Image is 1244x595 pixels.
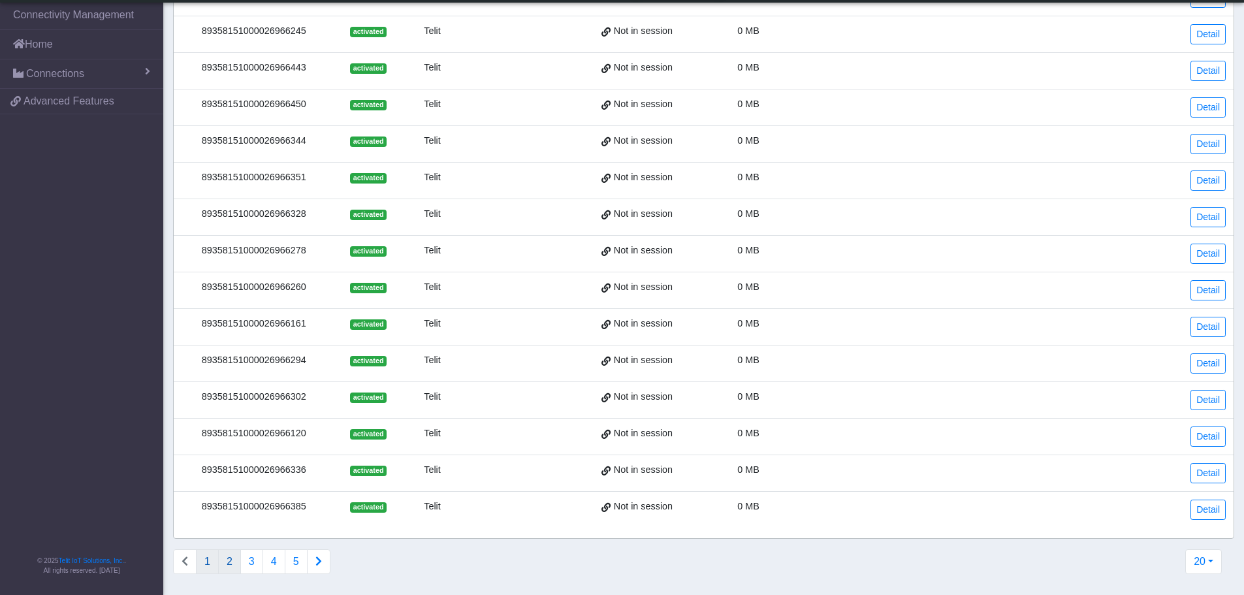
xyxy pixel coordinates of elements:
[1190,24,1226,44] a: Detail
[1190,134,1226,154] a: Detail
[350,356,386,366] span: activated
[737,135,759,146] span: 0 MB
[737,172,759,182] span: 0 MB
[350,173,386,184] span: activated
[614,170,673,185] span: Not in session
[218,549,241,574] button: 2
[350,466,386,476] span: activated
[182,353,327,368] div: 89358151000026966294
[737,62,759,72] span: 0 MB
[614,317,673,331] span: Not in session
[1190,390,1226,410] a: Detail
[182,207,327,221] div: 89358151000026966328
[350,502,386,513] span: activated
[411,244,455,258] div: Telit
[737,281,759,292] span: 0 MB
[614,61,673,75] span: Not in session
[411,207,455,221] div: Telit
[614,134,673,148] span: Not in session
[411,24,455,39] div: Telit
[1190,170,1226,191] a: Detail
[614,97,673,112] span: Not in session
[182,61,327,75] div: 89358151000026966443
[350,27,386,37] span: activated
[182,24,327,39] div: 89358151000026966245
[1190,426,1226,447] a: Detail
[1190,97,1226,118] a: Detail
[1190,61,1226,81] a: Detail
[182,280,327,295] div: 89358151000026966260
[24,93,114,109] span: Advanced Features
[614,24,673,39] span: Not in session
[173,549,330,574] nav: Connections list navigation
[1190,244,1226,264] a: Detail
[182,390,327,404] div: 89358151000026966302
[411,97,455,112] div: Telit
[411,353,455,368] div: Telit
[1190,463,1226,483] a: Detail
[1190,317,1226,337] a: Detail
[1190,280,1226,300] a: Detail
[737,99,759,109] span: 0 MB
[411,500,455,514] div: Telit
[59,557,124,564] a: Telit IoT Solutions, Inc.
[614,353,673,368] span: Not in session
[411,61,455,75] div: Telit
[1185,549,1222,574] button: 20
[350,100,386,110] span: activated
[26,66,84,82] span: Connections
[350,429,386,440] span: activated
[196,549,219,574] button: 1
[182,426,327,441] div: 89358151000026966120
[263,549,285,574] button: 4
[737,318,759,329] span: 0 MB
[614,244,673,258] span: Not in session
[182,500,327,514] div: 89358151000026966385
[350,210,386,220] span: activated
[737,208,759,219] span: 0 MB
[240,549,263,574] button: 3
[411,134,455,148] div: Telit
[737,464,759,475] span: 0 MB
[182,317,327,331] div: 89358151000026966161
[737,501,759,511] span: 0 MB
[411,317,455,331] div: Telit
[182,97,327,112] div: 89358151000026966450
[737,428,759,438] span: 0 MB
[737,391,759,402] span: 0 MB
[1190,353,1226,374] a: Detail
[614,390,673,404] span: Not in session
[285,549,308,574] button: 5
[614,280,673,295] span: Not in session
[350,246,386,257] span: activated
[614,463,673,477] span: Not in session
[350,63,386,74] span: activated
[411,170,455,185] div: Telit
[1190,500,1226,520] a: Detail
[411,390,455,404] div: Telit
[350,137,386,147] span: activated
[411,426,455,441] div: Telit
[182,244,327,258] div: 89358151000026966278
[182,170,327,185] div: 89358151000026966351
[1190,207,1226,227] a: Detail
[411,463,455,477] div: Telit
[350,319,386,330] span: activated
[614,500,673,514] span: Not in session
[737,245,759,255] span: 0 MB
[350,393,386,403] span: activated
[182,463,327,477] div: 89358151000026966336
[182,134,327,148] div: 89358151000026966344
[737,25,759,36] span: 0 MB
[614,207,673,221] span: Not in session
[411,280,455,295] div: Telit
[737,355,759,365] span: 0 MB
[614,426,673,441] span: Not in session
[350,283,386,293] span: activated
